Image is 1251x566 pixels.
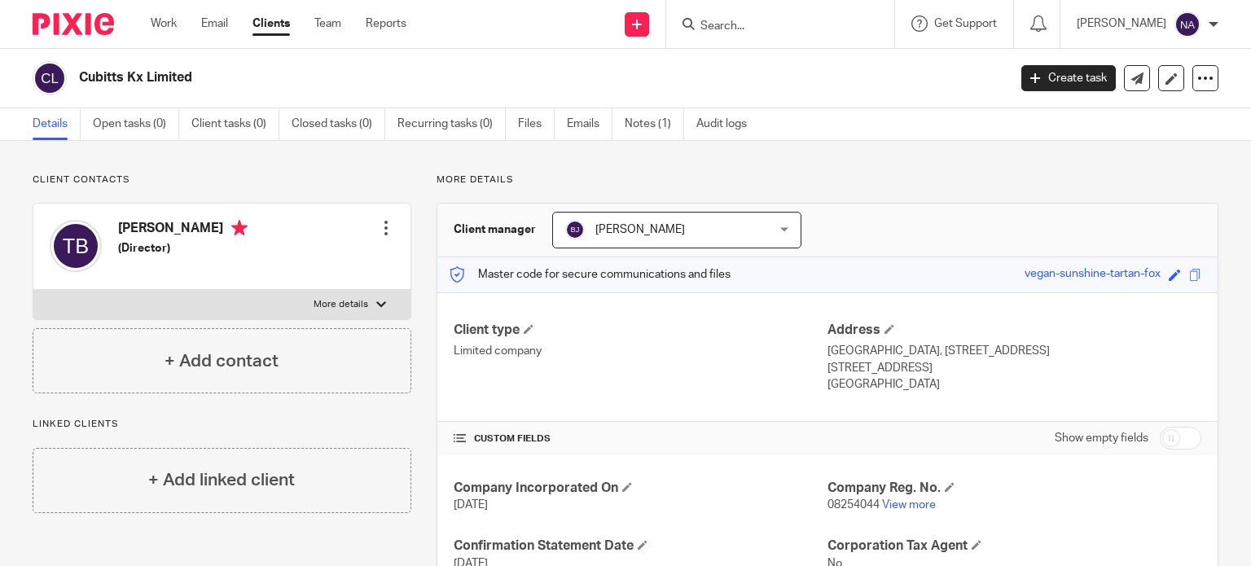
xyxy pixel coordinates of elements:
[437,173,1218,186] p: More details
[1021,65,1116,91] a: Create task
[454,322,827,339] h4: Client type
[595,224,685,235] span: [PERSON_NAME]
[252,15,290,32] a: Clients
[827,480,1201,497] h4: Company Reg. No.
[934,18,997,29] span: Get Support
[118,220,248,240] h4: [PERSON_NAME]
[1174,11,1201,37] img: svg%3E
[33,13,114,35] img: Pixie
[827,343,1201,359] p: [GEOGRAPHIC_DATA], [STREET_ADDRESS]
[292,108,385,140] a: Closed tasks (0)
[397,108,506,140] a: Recurring tasks (0)
[165,349,279,374] h4: + Add contact
[699,20,845,34] input: Search
[148,467,295,493] h4: + Add linked client
[625,108,684,140] a: Notes (1)
[518,108,555,140] a: Files
[827,322,1201,339] h4: Address
[454,499,488,511] span: [DATE]
[366,15,406,32] a: Reports
[827,537,1201,555] h4: Corporation Tax Agent
[50,220,102,272] img: svg%3E
[201,15,228,32] a: Email
[567,108,612,140] a: Emails
[696,108,759,140] a: Audit logs
[454,222,536,238] h3: Client manager
[33,173,411,186] p: Client contacts
[118,240,248,257] h5: (Director)
[93,108,179,140] a: Open tasks (0)
[827,360,1201,376] p: [STREET_ADDRESS]
[314,298,368,311] p: More details
[454,343,827,359] p: Limited company
[33,108,81,140] a: Details
[191,108,279,140] a: Client tasks (0)
[231,220,248,236] i: Primary
[1077,15,1166,32] p: [PERSON_NAME]
[565,220,585,239] img: svg%3E
[827,376,1201,393] p: [GEOGRAPHIC_DATA]
[79,69,814,86] h2: Cubitts Kx Limited
[1055,430,1148,446] label: Show empty fields
[454,432,827,445] h4: CUSTOM FIELDS
[454,537,827,555] h4: Confirmation Statement Date
[454,480,827,497] h4: Company Incorporated On
[33,61,67,95] img: svg%3E
[1025,265,1161,284] div: vegan-sunshine-tartan-fox
[882,499,936,511] a: View more
[33,418,411,431] p: Linked clients
[151,15,177,32] a: Work
[827,499,880,511] span: 08254044
[314,15,341,32] a: Team
[450,266,731,283] p: Master code for secure communications and files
